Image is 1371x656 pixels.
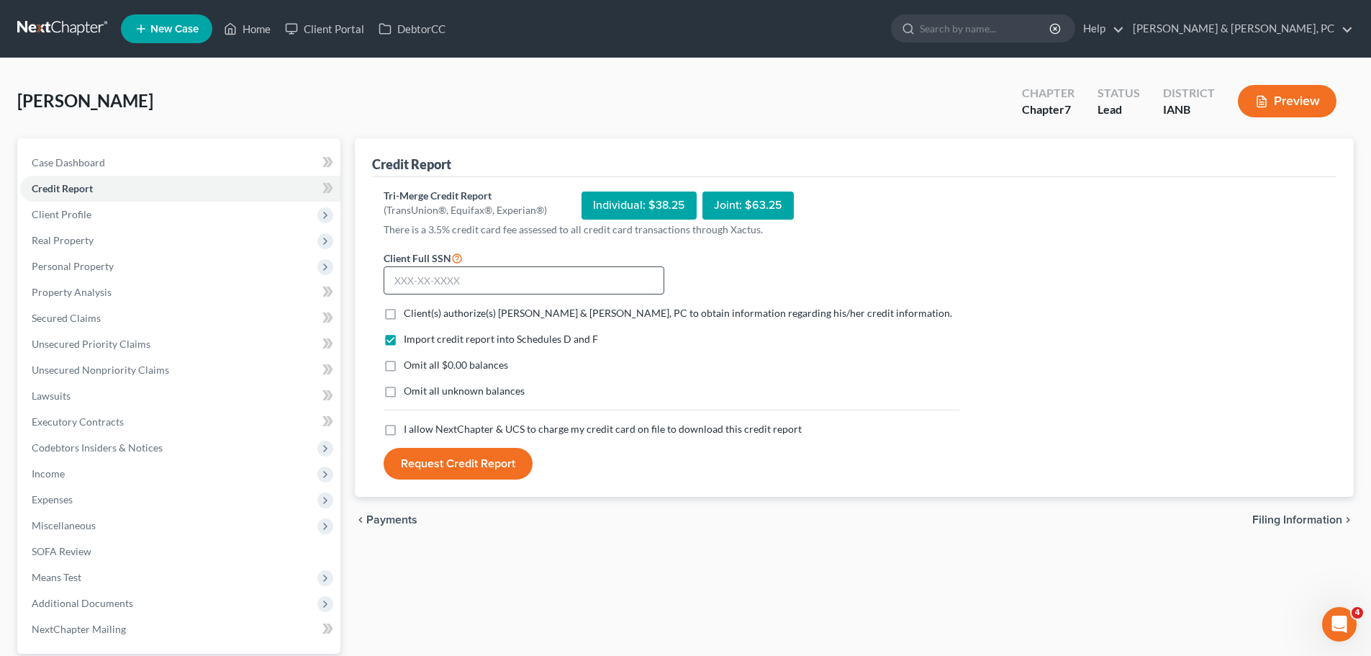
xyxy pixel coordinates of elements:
a: Case Dashboard [20,150,340,176]
span: [PERSON_NAME] [17,90,153,111]
a: Property Analysis [20,279,340,305]
a: Secured Claims [20,305,340,331]
a: Executory Contracts [20,409,340,435]
div: Credit Report [372,156,451,173]
span: Property Analysis [32,286,112,298]
div: IANB [1163,102,1215,118]
a: DebtorCC [371,16,453,42]
p: There is a 3.5% credit card fee assessed to all credit card transactions through Xactus. [384,223,959,237]
span: Expenses [32,493,73,506]
a: Help [1076,16,1124,42]
a: SOFA Review [20,539,340,565]
span: New Case [150,24,199,35]
input: XXX-XX-XXXX [384,266,664,295]
span: Omit all $0.00 balances [404,359,508,371]
span: Unsecured Nonpriority Claims [32,364,169,376]
input: Search by name... [920,15,1051,42]
span: Import credit report into Schedules D and F [404,333,598,345]
a: Credit Report [20,176,340,202]
span: Credit Report [32,182,93,194]
a: Unsecured Priority Claims [20,331,340,357]
i: chevron_right [1342,514,1354,526]
span: Additional Documents [32,597,133,609]
a: Unsecured Nonpriority Claims [20,357,340,383]
div: Lead [1098,102,1140,118]
span: Payments [366,514,417,526]
span: Real Property [32,234,94,246]
span: I allow NextChapter & UCS to charge my credit card on file to download this credit report [404,423,802,435]
div: District [1163,85,1215,102]
span: SOFA Review [32,545,91,557]
button: Preview [1238,85,1336,117]
span: Personal Property [32,260,114,272]
button: chevron_left Payments [355,514,417,526]
span: NextChapter Mailing [32,623,126,635]
iframe: Intercom live chat [1322,607,1357,642]
span: Income [32,467,65,480]
span: Lawsuits [32,390,71,402]
div: Joint: $63.25 [702,192,794,220]
button: Filing Information chevron_right [1252,514,1354,526]
div: Status [1098,85,1140,102]
div: Chapter [1022,85,1074,102]
span: Codebtors Insiders & Notices [32,441,163,454]
div: (TransUnion®, Equifax®, Experian®) [384,203,547,217]
i: chevron_left [355,514,366,526]
span: Client Profile [32,208,91,220]
div: Individual: $38.25 [582,192,697,220]
span: 7 [1064,102,1071,116]
span: Omit all unknown balances [404,385,525,397]
span: Executory Contracts [32,415,124,428]
a: Home [217,16,278,42]
span: Means Test [32,571,81,583]
span: Case Dashboard [32,156,105,169]
span: Client(s) authorize(s) [PERSON_NAME] & [PERSON_NAME], PC to obtain information regarding his/her ... [404,307,952,319]
a: Lawsuits [20,383,340,409]
button: Request Credit Report [384,448,533,480]
span: Secured Claims [32,312,101,324]
span: Unsecured Priority Claims [32,338,150,350]
span: Filing Information [1252,514,1342,526]
a: [PERSON_NAME] & [PERSON_NAME], PC [1126,16,1353,42]
a: NextChapter Mailing [20,616,340,642]
div: Chapter [1022,102,1074,118]
span: Miscellaneous [32,519,96,531]
span: Client Full SSN [384,252,451,264]
a: Client Portal [278,16,371,42]
div: Tri-Merge Credit Report [384,189,547,203]
span: 4 [1352,607,1363,619]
